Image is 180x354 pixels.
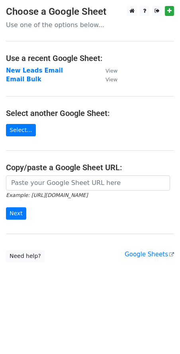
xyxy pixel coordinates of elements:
a: Email Bulk [6,76,41,83]
a: View [98,76,117,83]
a: Need help? [6,250,45,262]
input: Next [6,207,26,220]
small: View [106,68,117,74]
h4: Use a recent Google Sheet: [6,53,174,63]
p: Use one of the options below... [6,21,174,29]
small: Example: [URL][DOMAIN_NAME] [6,192,88,198]
a: New Leads Email [6,67,63,74]
h4: Copy/paste a Google Sheet URL: [6,163,174,172]
h4: Select another Google Sheet: [6,108,174,118]
a: Select... [6,124,36,136]
a: Google Sheets [125,251,174,258]
input: Paste your Google Sheet URL here [6,175,170,191]
h3: Choose a Google Sheet [6,6,174,18]
small: View [106,77,117,83]
a: View [98,67,117,74]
